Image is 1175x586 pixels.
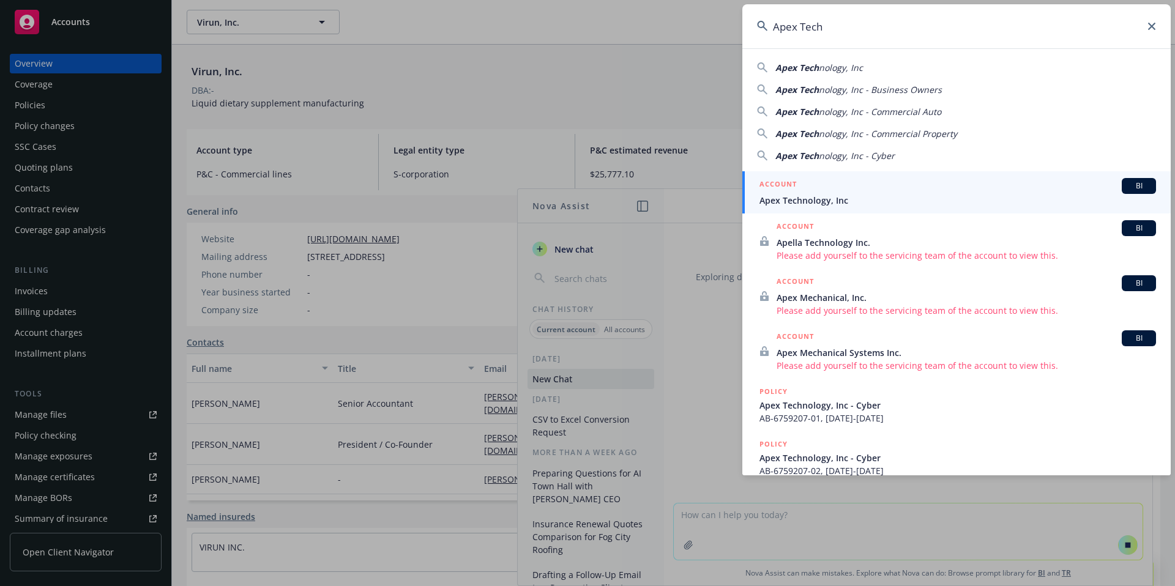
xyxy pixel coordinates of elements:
[775,128,819,139] span: Apex Tech
[759,178,797,193] h5: ACCOUNT
[1127,223,1151,234] span: BI
[775,106,819,117] span: Apex Tech
[1127,333,1151,344] span: BI
[819,62,863,73] span: nology, Inc
[759,385,788,398] h5: POLICY
[759,194,1156,207] span: Apex Technology, Inc
[777,220,814,235] h5: ACCOUNT
[777,359,1156,372] span: Please add yourself to the servicing team of the account to view this.
[777,330,814,345] h5: ACCOUNT
[742,213,1171,269] a: ACCOUNTBIApella Technology Inc.Please add yourself to the servicing team of the account to view t...
[819,128,957,139] span: nology, Inc - Commercial Property
[777,249,1156,262] span: Please add yourself to the servicing team of the account to view this.
[1127,180,1151,191] span: BI
[775,62,819,73] span: Apex Tech
[775,84,819,95] span: Apex Tech
[819,106,941,117] span: nology, Inc - Commercial Auto
[742,269,1171,324] a: ACCOUNTBIApex Mechanical, Inc.Please add yourself to the servicing team of the account to view this.
[759,464,1156,477] span: AB-6759207-02, [DATE]-[DATE]
[742,171,1171,213] a: ACCOUNTBIApex Technology, Inc
[777,275,814,290] h5: ACCOUNT
[777,291,1156,304] span: Apex Mechanical, Inc.
[759,399,1156,412] span: Apex Technology, Inc - Cyber
[1127,278,1151,289] span: BI
[742,431,1171,484] a: POLICYApex Technology, Inc - CyberAB-6759207-02, [DATE]-[DATE]
[742,4,1171,48] input: Search...
[819,150,895,161] span: nology, Inc - Cyber
[777,346,1156,359] span: Apex Mechanical Systems Inc.
[759,438,788,450] h5: POLICY
[742,324,1171,379] a: ACCOUNTBIApex Mechanical Systems Inc.Please add yourself to the servicing team of the account to ...
[759,451,1156,464] span: Apex Technology, Inc - Cyber
[777,304,1156,317] span: Please add yourself to the servicing team of the account to view this.
[759,412,1156,425] span: AB-6759207-01, [DATE]-[DATE]
[775,150,819,161] span: Apex Tech
[742,379,1171,431] a: POLICYApex Technology, Inc - CyberAB-6759207-01, [DATE]-[DATE]
[777,236,1156,249] span: Apella Technology Inc.
[819,84,942,95] span: nology, Inc - Business Owners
